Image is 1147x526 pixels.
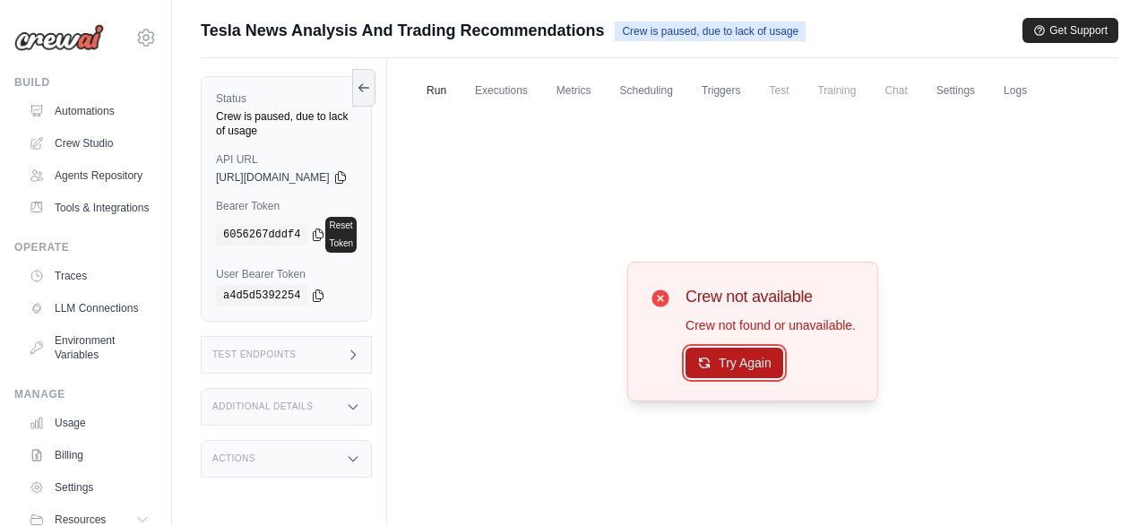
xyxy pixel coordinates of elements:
[1022,18,1118,43] button: Get Support
[216,152,357,167] label: API URL
[686,316,856,334] p: Crew not found or unavailable.
[22,262,157,290] a: Traces
[22,129,157,158] a: Crew Studio
[212,401,313,412] h3: Additional Details
[686,348,783,378] button: Try Again
[216,199,357,213] label: Bearer Token
[14,387,157,401] div: Manage
[993,73,1038,110] a: Logs
[22,326,157,369] a: Environment Variables
[686,284,856,309] h3: Crew not available
[14,240,157,254] div: Operate
[325,217,357,253] a: Reset Token
[14,75,157,90] div: Build
[22,294,157,323] a: LLM Connections
[546,73,602,110] a: Metrics
[216,267,357,281] label: User Bearer Token
[212,349,297,360] h3: Test Endpoints
[216,109,357,138] div: Crew is paused, due to lack of usage
[806,73,867,108] span: Training is not available until the deployment is complete
[22,97,157,125] a: Automations
[216,91,357,106] label: Status
[874,73,918,108] span: Chat is not available until the deployment is complete
[22,441,157,470] a: Billing
[615,22,806,41] span: Crew is paused, due to lack of usage
[416,73,457,110] a: Run
[926,73,986,110] a: Settings
[758,73,799,108] span: Test
[22,161,157,190] a: Agents Repository
[464,73,539,110] a: Executions
[22,473,157,502] a: Settings
[22,194,157,222] a: Tools & Integrations
[14,24,104,51] img: Logo
[216,224,307,246] code: 6056267dddf4
[691,73,752,110] a: Triggers
[22,409,157,437] a: Usage
[216,285,307,306] code: a4d5d5392254
[216,170,330,185] span: [URL][DOMAIN_NAME]
[201,18,604,43] span: Tesla News Analysis And Trading Recommendations
[212,453,255,464] h3: Actions
[608,73,683,110] a: Scheduling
